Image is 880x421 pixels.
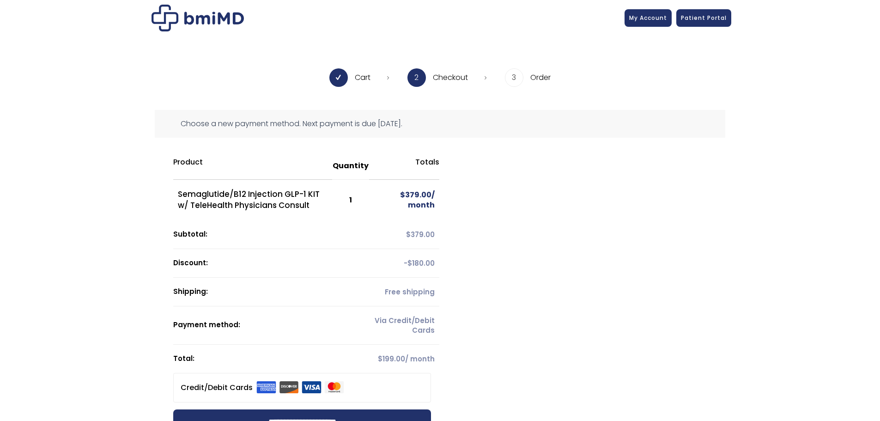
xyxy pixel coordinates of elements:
th: Totals [369,153,440,180]
th: Discount: [173,249,369,278]
img: Visa [302,381,322,393]
td: Semaglutide/B12 Injection GLP-1 KIT w/ TeleHealth Physicians Consult [173,180,332,220]
img: Amex [256,381,276,393]
span: Patient Portal [681,14,727,22]
span: 3 [505,68,523,87]
span: $ [400,189,405,200]
span: 379.00 [406,230,435,239]
td: / month [369,180,440,220]
td: Free shipping [369,278,440,306]
th: Shipping: [173,278,369,306]
span: 180.00 [407,258,435,268]
span: $ [407,258,412,268]
li: Order [505,68,551,87]
label: Credit/Debit Cards [181,380,344,395]
th: Subtotal: [173,220,369,249]
img: Mastercard [324,381,344,393]
td: Via Credit/Debit Cards [369,306,440,345]
th: Total: [173,345,369,373]
span: $ [378,354,382,364]
img: Discover [279,381,299,393]
th: Product [173,153,332,180]
div: Choose a new payment method. Next payment is due [DATE]. [155,110,725,138]
li: Checkout [407,68,486,87]
span: 2 [407,68,426,87]
a: Patient Portal [676,9,731,27]
a: My Account [625,9,672,27]
li: Cart [329,68,389,87]
th: Payment method: [173,306,369,345]
span: 199.00 [378,354,405,364]
img: Checkout [152,5,244,31]
td: 1 [332,180,369,220]
span: 379.00 [400,189,431,200]
td: - [369,249,440,278]
span: My Account [629,14,667,22]
th: Quantity [332,153,369,180]
span: $ [406,230,411,239]
td: / month [369,345,440,373]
